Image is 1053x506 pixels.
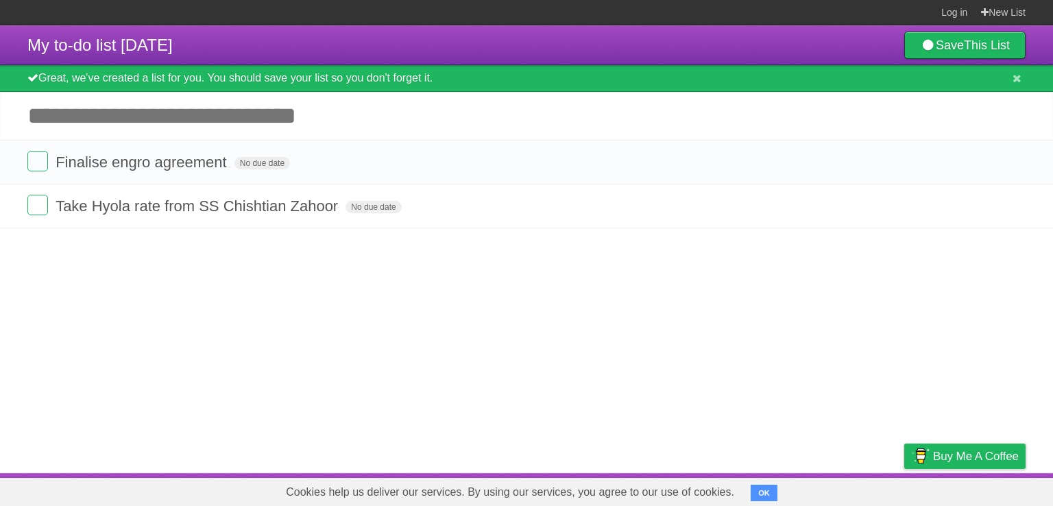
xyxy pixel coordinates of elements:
[27,36,173,54] span: My to-do list [DATE]
[234,157,290,169] span: No due date
[840,477,870,503] a: Terms
[27,195,48,215] label: Done
[904,32,1026,59] a: SaveThis List
[27,151,48,171] label: Done
[886,477,922,503] a: Privacy
[346,201,401,213] span: No due date
[911,444,930,468] img: Buy me a coffee
[939,477,1026,503] a: Suggest a feature
[272,479,748,506] span: Cookies help us deliver our services. By using our services, you agree to our use of cookies.
[904,444,1026,469] a: Buy me a coffee
[751,485,777,501] button: OK
[933,444,1019,468] span: Buy me a coffee
[964,38,1010,52] b: This List
[767,477,823,503] a: Developers
[722,477,751,503] a: About
[56,154,230,171] span: Finalise engro agreement
[56,197,341,215] span: Take Hyola rate from SS Chishtian Zahoor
